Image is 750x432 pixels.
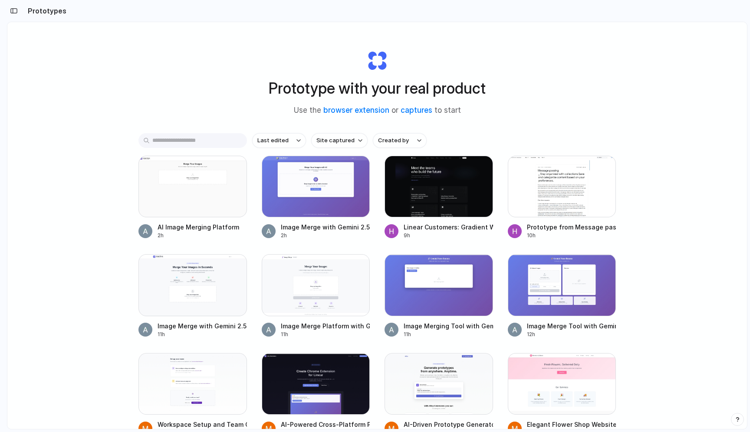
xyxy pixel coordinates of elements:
[527,321,616,331] div: Image Merge Tool with Gemini Nano-Banana Integration
[158,232,239,239] div: 2h
[404,331,493,338] div: 11h
[252,133,306,148] button: Last edited
[527,232,616,239] div: 10h
[262,254,370,338] a: Image Merge Platform with Gemini 2.5Image Merge Platform with Gemini 2.511h
[527,223,616,232] div: Prototype from Message passing | Chrome Extensions | Chrome for Developers
[311,133,368,148] button: Site captured
[281,232,370,239] div: 2h
[323,106,389,115] a: browser extension
[404,321,493,331] div: Image Merging Tool with Gemini Nano-Banana Integration
[404,223,493,232] div: Linear Customers: Gradient Wave Background
[158,331,247,338] div: 11h
[269,77,486,100] h1: Prototype with your real product
[508,254,616,338] a: Image Merge Tool with Gemini Nano-Banana IntegrationImage Merge Tool with Gemini Nano-Banana Inte...
[281,321,370,331] div: Image Merge Platform with Gemini 2.5
[401,106,432,115] a: captures
[257,136,289,145] span: Last edited
[158,420,247,429] div: Workspace Setup and Team Organization Guide
[281,420,370,429] div: AI-Powered Cross-Platform Prototype Creator
[404,232,493,239] div: 9h
[316,136,355,145] span: Site captured
[385,156,493,239] a: Linear Customers: Gradient Wave BackgroundLinear Customers: Gradient Wave Background9h
[138,156,247,239] a: AI Image Merging PlatformAI Image Merging Platform2h
[262,156,370,239] a: Image Merge with Gemini 2.5 (Banana Nano)Image Merge with Gemini 2.5 ([PERSON_NAME])2h
[404,420,493,429] div: AI-Driven Prototype Generator for Workflow Tools
[158,223,239,232] div: AI Image Merging Platform
[281,331,370,338] div: 11h
[24,6,66,16] h2: Prototypes
[378,136,409,145] span: Created by
[527,331,616,338] div: 12h
[294,105,461,116] span: Use the or to start
[373,133,427,148] button: Created by
[158,321,247,331] div: Image Merge with Gemini 2.5 ([PERSON_NAME])
[138,254,247,338] a: Image Merge with Gemini 2.5 (Banana Nano)Image Merge with Gemini 2.5 ([PERSON_NAME])11h
[527,420,616,429] div: Elegant Flower Shop Website Design
[281,223,370,232] div: Image Merge with Gemini 2.5 ([PERSON_NAME])
[508,156,616,239] a: Prototype from Message passing | Chrome Extensions | Chrome for DevelopersPrototype from Message ...
[385,254,493,338] a: Image Merging Tool with Gemini Nano-Banana IntegrationImage Merging Tool with Gemini Nano-Banana ...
